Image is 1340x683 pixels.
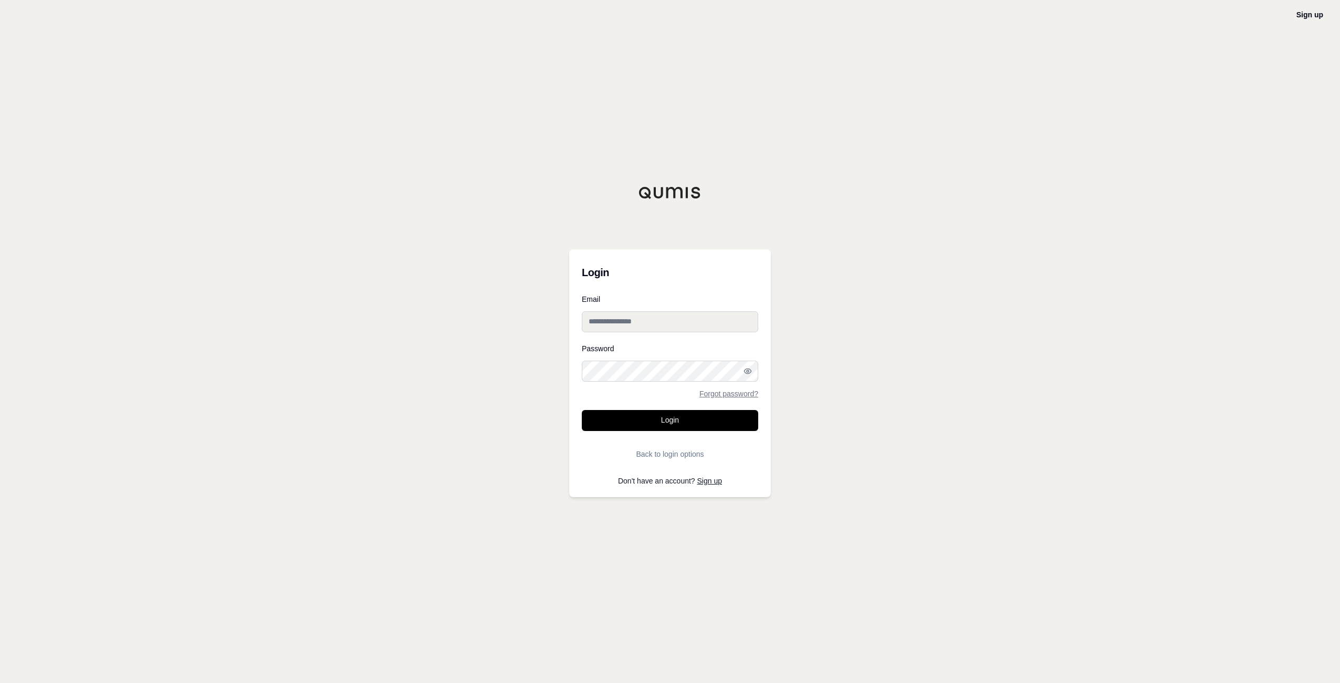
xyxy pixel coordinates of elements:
label: Password [582,345,758,352]
a: Sign up [1296,10,1323,19]
button: Login [582,410,758,431]
label: Email [582,296,758,303]
p: Don't have an account? [582,477,758,485]
h3: Login [582,262,758,283]
button: Back to login options [582,444,758,465]
a: Sign up [697,477,722,485]
a: Forgot password? [699,390,758,397]
img: Qumis [638,186,702,199]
